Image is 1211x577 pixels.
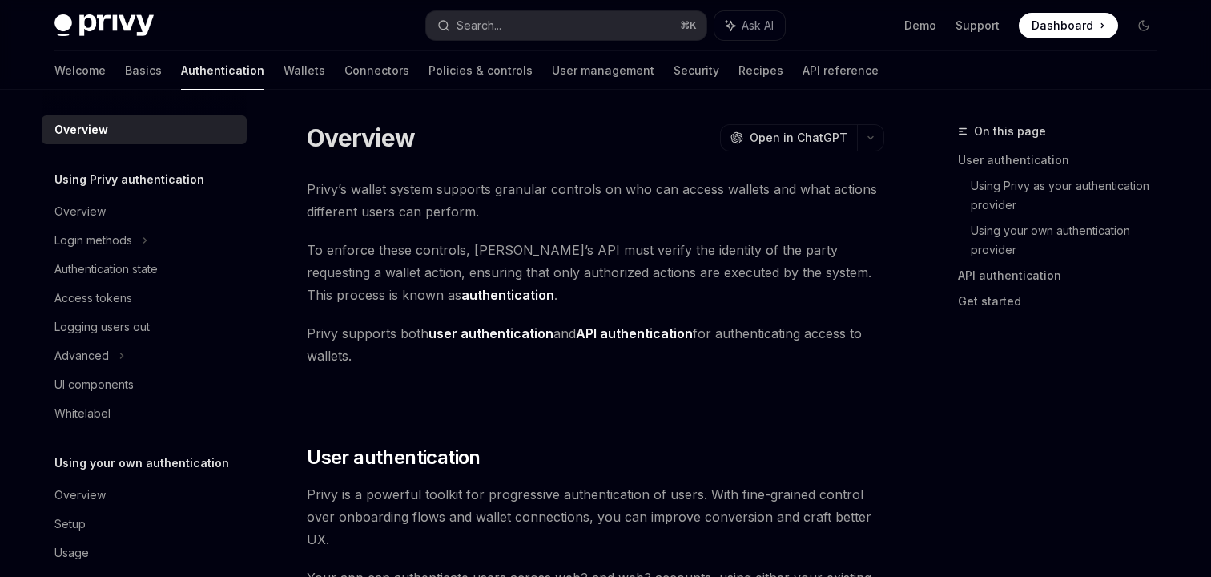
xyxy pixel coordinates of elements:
strong: user authentication [428,325,553,341]
a: User authentication [958,147,1169,173]
a: Dashboard [1019,13,1118,38]
a: Overview [42,481,247,510]
a: API reference [803,51,879,90]
span: Privy supports both and for authenticating access to wallets. [307,322,884,367]
img: dark logo [54,14,154,37]
span: Privy’s wallet system supports granular controls on who can access wallets and what actions diffe... [307,178,884,223]
a: Authentication state [42,255,247,284]
button: Ask AI [714,11,785,40]
a: Overview [42,115,247,144]
a: Recipes [738,51,783,90]
div: Authentication state [54,260,158,279]
span: Ask AI [742,18,774,34]
div: Access tokens [54,288,132,308]
a: Demo [904,18,936,34]
a: Security [674,51,719,90]
span: On this page [974,122,1046,141]
div: Overview [54,120,108,139]
div: Overview [54,202,106,221]
h5: Using Privy authentication [54,170,204,189]
strong: API authentication [576,325,693,341]
span: Dashboard [1032,18,1093,34]
button: Toggle dark mode [1131,13,1157,38]
h1: Overview [307,123,415,152]
a: Logging users out [42,313,247,341]
div: Advanced [54,346,109,365]
a: API authentication [958,263,1169,288]
a: Welcome [54,51,106,90]
div: Overview [54,486,106,505]
a: Get started [958,288,1169,314]
div: Logging users out [54,317,150,337]
div: UI components [54,375,134,394]
span: ⌘ K [680,19,697,32]
span: Privy is a powerful toolkit for progressive authentication of users. With fine-grained control ov... [307,483,884,551]
strong: authentication [461,287,554,303]
a: Access tokens [42,284,247,313]
button: Open in ChatGPT [720,124,857,151]
a: Whitelabel [42,399,247,428]
a: Using Privy as your authentication provider [971,173,1169,218]
div: Setup [54,514,86,534]
a: Policies & controls [428,51,533,90]
div: Usage [54,543,89,563]
a: Overview [42,197,247,226]
span: Open in ChatGPT [750,130,847,146]
a: Authentication [181,51,264,90]
a: Basics [125,51,162,90]
a: Usage [42,539,247,567]
span: User authentication [307,445,481,470]
div: Whitelabel [54,404,111,423]
div: Login methods [54,231,132,250]
h5: Using your own authentication [54,454,229,473]
a: Wallets [284,51,325,90]
a: Using your own authentication provider [971,218,1169,263]
div: Search... [457,16,501,35]
a: UI components [42,370,247,399]
a: Connectors [344,51,409,90]
a: Setup [42,510,247,539]
span: To enforce these controls, [PERSON_NAME]’s API must verify the identity of the party requesting a... [307,239,884,306]
a: User management [552,51,654,90]
a: Support [956,18,1000,34]
button: Search...⌘K [426,11,706,40]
